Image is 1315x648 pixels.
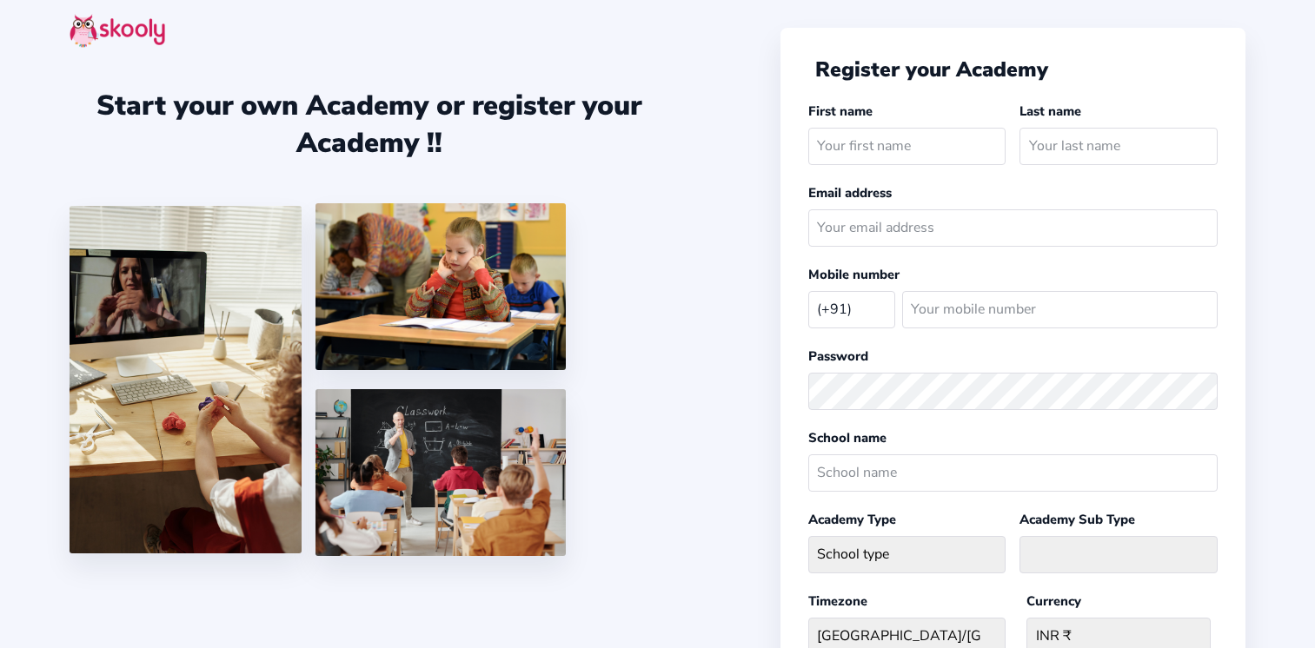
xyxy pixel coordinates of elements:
label: Academy Type [808,511,896,528]
label: School name [808,429,887,446]
img: skooly-logo.png [70,14,165,48]
img: 5.png [315,389,566,556]
label: Mobile number [808,266,900,283]
input: Your last name [1019,128,1218,165]
label: Academy Sub Type [1019,511,1135,528]
input: Your first name [808,128,1006,165]
label: Last name [1019,102,1081,120]
label: First name [808,102,873,120]
img: 1.jpg [70,206,302,553]
input: Your mobile number [902,291,1218,328]
img: 4.png [315,203,566,370]
input: Your email address [808,209,1218,247]
label: Timezone [808,592,867,610]
label: Currency [1026,592,1081,610]
div: Start your own Academy or register your Academy !! [70,87,669,162]
label: Email address [808,184,892,202]
span: Register your Academy [815,56,1048,83]
label: Password [808,347,868,365]
input: School name [808,454,1218,492]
